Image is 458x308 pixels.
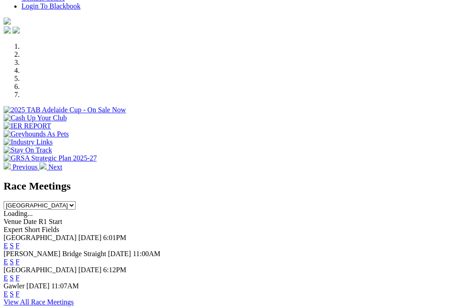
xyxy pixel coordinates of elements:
a: S [10,242,14,249]
img: logo-grsa-white.png [4,17,11,25]
a: E [4,274,8,282]
span: [DATE] [78,266,102,274]
img: chevron-right-pager-white.svg [39,162,47,169]
a: S [10,274,14,282]
a: Next [39,163,62,171]
h2: Race Meetings [4,180,454,192]
img: Greyhounds As Pets [4,130,69,138]
img: GRSA Strategic Plan 2025-27 [4,154,97,162]
span: [DATE] [78,234,102,241]
img: 2025 TAB Adelaide Cup - On Sale Now [4,106,126,114]
a: F [16,258,20,266]
a: F [16,274,20,282]
span: Previous [13,163,38,171]
span: 6:01PM [103,234,127,241]
img: chevron-left-pager-white.svg [4,162,11,169]
a: S [10,258,14,266]
img: facebook.svg [4,26,11,34]
a: E [4,290,8,298]
a: S [10,290,14,298]
a: Login To Blackbook [21,2,81,10]
span: Date [23,218,37,225]
span: [GEOGRAPHIC_DATA] [4,266,76,274]
span: [DATE] [108,250,131,257]
span: 6:12PM [103,266,127,274]
a: Previous [4,163,39,171]
a: F [16,290,20,298]
span: Expert [4,226,23,233]
span: R1 Start [38,218,62,225]
span: [DATE] [26,282,50,290]
span: 11:07AM [51,282,79,290]
img: Stay On Track [4,146,52,154]
span: Fields [42,226,59,233]
img: Cash Up Your Club [4,114,67,122]
span: [PERSON_NAME] Bridge Straight [4,250,106,257]
img: IER REPORT [4,122,51,130]
a: View All Race Meetings [4,298,74,306]
span: Gawler [4,282,25,290]
span: Next [48,163,62,171]
a: F [16,242,20,249]
span: Venue [4,218,21,225]
img: twitter.svg [13,26,20,34]
span: Short [25,226,40,233]
a: E [4,258,8,266]
span: [GEOGRAPHIC_DATA] [4,234,76,241]
a: E [4,242,8,249]
span: 11:00AM [133,250,161,257]
span: Loading... [4,210,33,217]
img: Industry Links [4,138,53,146]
